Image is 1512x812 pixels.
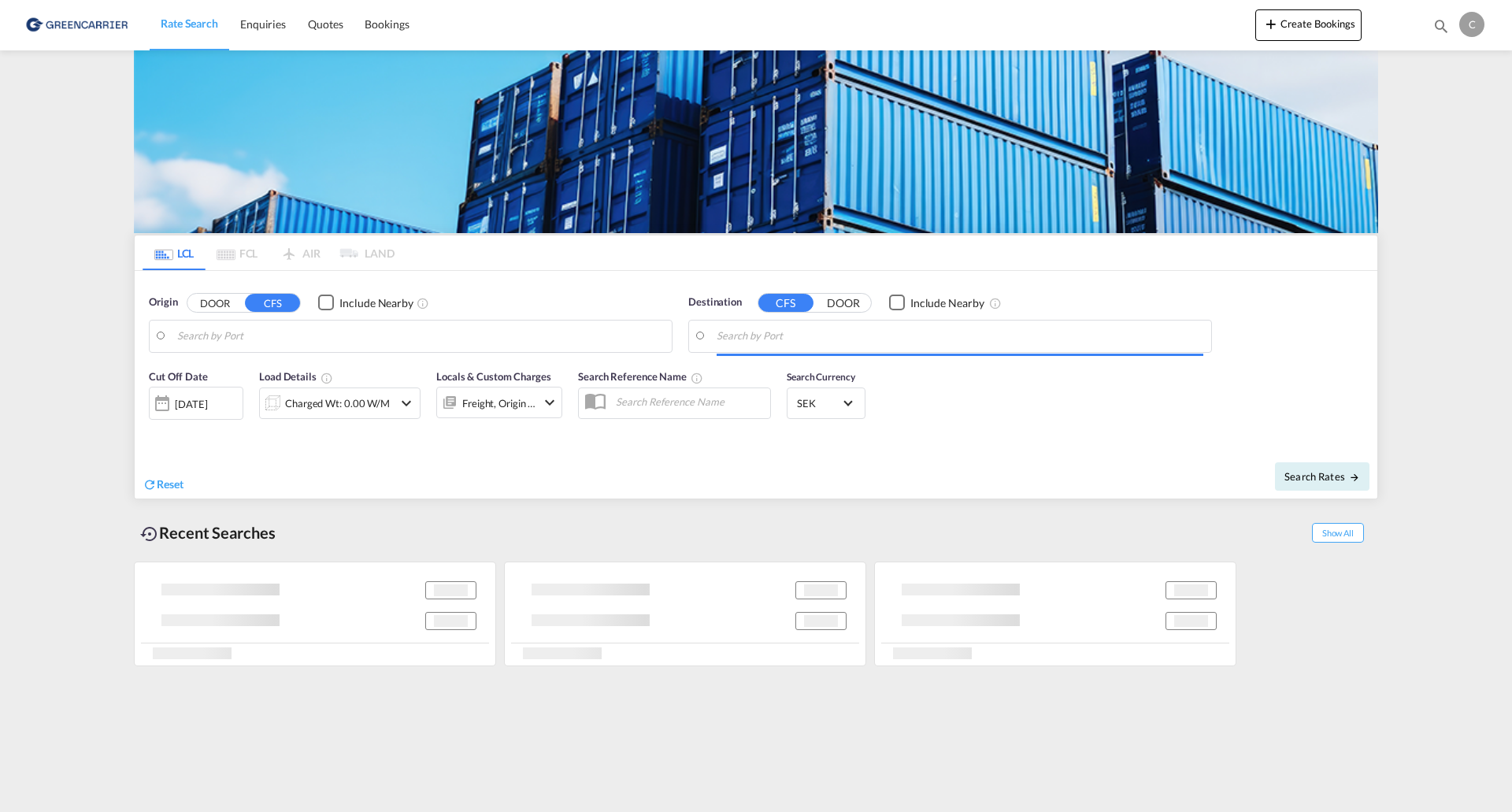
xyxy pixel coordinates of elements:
[1255,9,1362,41] button: icon-plus 400-fgCreate Bookings
[285,392,390,414] div: Charged Wt: 0.00 W/M
[540,393,559,412] md-icon: icon-chevron-down
[143,476,183,494] div: icon-refreshReset
[989,297,1002,310] md-icon: Unchecked: Ignores neighbouring ports when fetching rates.Checked : Includes neighbouring ports w...
[578,370,703,383] span: Search Reference Name
[717,324,1203,348] input: Search by Port
[462,392,536,414] div: Freight Origin Destination
[691,372,703,384] md-icon: Your search will be saved by the below given name
[161,17,218,30] span: Rate Search
[24,7,130,43] img: 609dfd708afe11efa14177256b0082fb.png
[397,394,416,413] md-icon: icon-chevron-down
[1432,17,1450,35] md-icon: icon-magnify
[1349,472,1360,483] md-icon: icon-arrow-right
[1275,462,1369,491] button: Search Ratesicon-arrow-right
[417,297,429,310] md-icon: Unchecked: Ignores neighbouring ports when fetching rates.Checked : Includes neighbouring ports w...
[177,324,664,348] input: Search by Port
[134,50,1378,233] img: GreenCarrierFCL_LCL.png
[143,235,395,270] md-pagination-wrapper: Use the left and right arrow keys to navigate between tabs
[1284,470,1360,483] span: Search Rates
[889,295,984,311] md-checkbox: Checkbox No Ink
[140,525,159,543] md-icon: icon-backup-restore
[365,17,409,31] span: Bookings
[308,17,343,31] span: Quotes
[758,294,813,312] button: CFS
[187,294,243,312] button: DOOR
[143,235,206,270] md-tab-item: LCL
[143,477,157,491] md-icon: icon-refresh
[149,370,208,383] span: Cut Off Date
[688,295,742,310] span: Destination
[608,390,770,413] input: Search Reference Name
[1262,14,1280,33] md-icon: icon-plus 400-fg
[436,370,551,383] span: Locals & Custom Charges
[787,371,855,383] span: Search Currency
[157,477,183,491] span: Reset
[436,387,562,418] div: Freight Origin Destinationicon-chevron-down
[240,17,286,31] span: Enquiries
[339,295,413,311] div: Include Nearby
[797,396,841,410] span: SEK
[1312,523,1364,543] span: Show All
[259,387,421,419] div: Charged Wt: 0.00 W/Micon-chevron-down
[795,391,857,414] md-select: Select Currency: kr SEKSweden Krona
[1459,12,1484,37] div: C
[149,295,177,310] span: Origin
[259,370,333,383] span: Load Details
[245,294,300,312] button: CFS
[135,271,1377,499] div: Origin DOOR CFS Checkbox No InkUnchecked: Ignores neighbouring ports when fetching rates.Checked ...
[149,387,243,420] div: [DATE]
[910,295,984,311] div: Include Nearby
[816,294,871,312] button: DOOR
[134,515,282,551] div: Recent Searches
[175,397,207,411] div: [DATE]
[1432,17,1450,41] div: icon-magnify
[321,372,333,384] md-icon: Chargeable Weight
[318,295,413,311] md-checkbox: Checkbox No Ink
[149,418,161,439] md-datepicker: Select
